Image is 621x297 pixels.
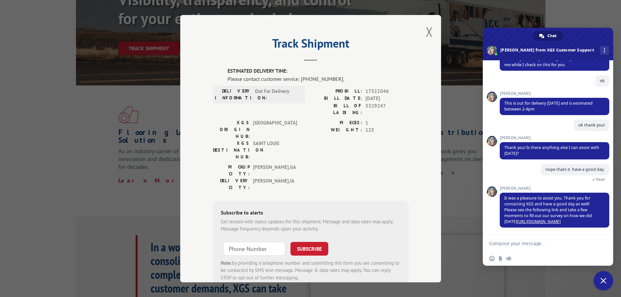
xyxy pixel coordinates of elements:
span: Read [596,177,605,182]
span: [PERSON_NAME] , GA [253,163,297,177]
button: SUBSCRIBE [290,242,328,255]
strong: Note: [221,260,232,266]
span: Out For Delivery [255,87,299,101]
label: WEIGHT: [311,126,362,134]
span: 5329247 [365,102,408,116]
span: 1 [365,119,408,126]
span: Thank you! Is there anything else I can assist with [DATE]? [504,145,599,156]
span: ok thank you! [578,122,605,128]
span: [PERSON_NAME] [500,186,609,191]
div: Please contact customer service: [PHONE_NUMBER]. [228,75,408,82]
span: ok [600,78,605,83]
span: nope thats it. have a good day. [545,167,605,172]
span: Chat [547,31,556,41]
span: [GEOGRAPHIC_DATA] [253,119,297,140]
span: SAINT LOUIS [253,140,297,160]
textarea: Compose your message... [489,241,592,246]
label: PICKUP CITY: [213,163,250,177]
div: More channels [600,46,609,55]
span: Hello! My name is [PERSON_NAME]. Please bear with me while I check on this for you [504,56,605,67]
span: Insert an emoji [489,256,495,261]
div: Close chat [594,271,613,290]
span: [DATE] [365,95,408,102]
button: Close modal [426,23,433,40]
label: ESTIMATED DELIVERY TIME: [228,67,408,75]
span: [PERSON_NAME] , IA [253,177,297,191]
label: BILL OF LADING: [311,102,362,116]
input: Phone Number [223,242,285,255]
label: PIECES: [311,119,362,126]
span: 17522046 [365,87,408,95]
label: DELIVERY CITY: [213,177,250,191]
a: [URL][DOMAIN_NAME] [517,219,561,224]
label: XGS DESTINATION HUB: [213,140,250,160]
span: It was a pleasure to assist you. Thank you for contacting XGS and have a good day as well! Please... [504,195,592,224]
label: DELIVERY INFORMATION: [215,87,252,101]
span: 125 [365,126,408,134]
label: BILL DATE: [311,95,362,102]
span: This is out for delivery [DATE] and is estimated between 2-4pm [504,100,593,112]
label: XGS ORIGIN HUB: [213,119,250,140]
span: [PERSON_NAME] [500,136,609,140]
div: Chat [533,31,563,41]
h2: Track Shipment [213,39,408,51]
div: Subscribe to alerts [221,208,401,218]
div: by providing a telephone number and submitting this form you are consenting to be contacted by SM... [221,259,401,281]
span: Send a file [498,256,503,261]
span: [PERSON_NAME] [500,91,609,96]
span: Audio message [506,256,511,261]
div: Get texted with status updates for this shipment. Message and data rates may apply. Message frequ... [221,218,401,232]
label: PROBILL: [311,87,362,95]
